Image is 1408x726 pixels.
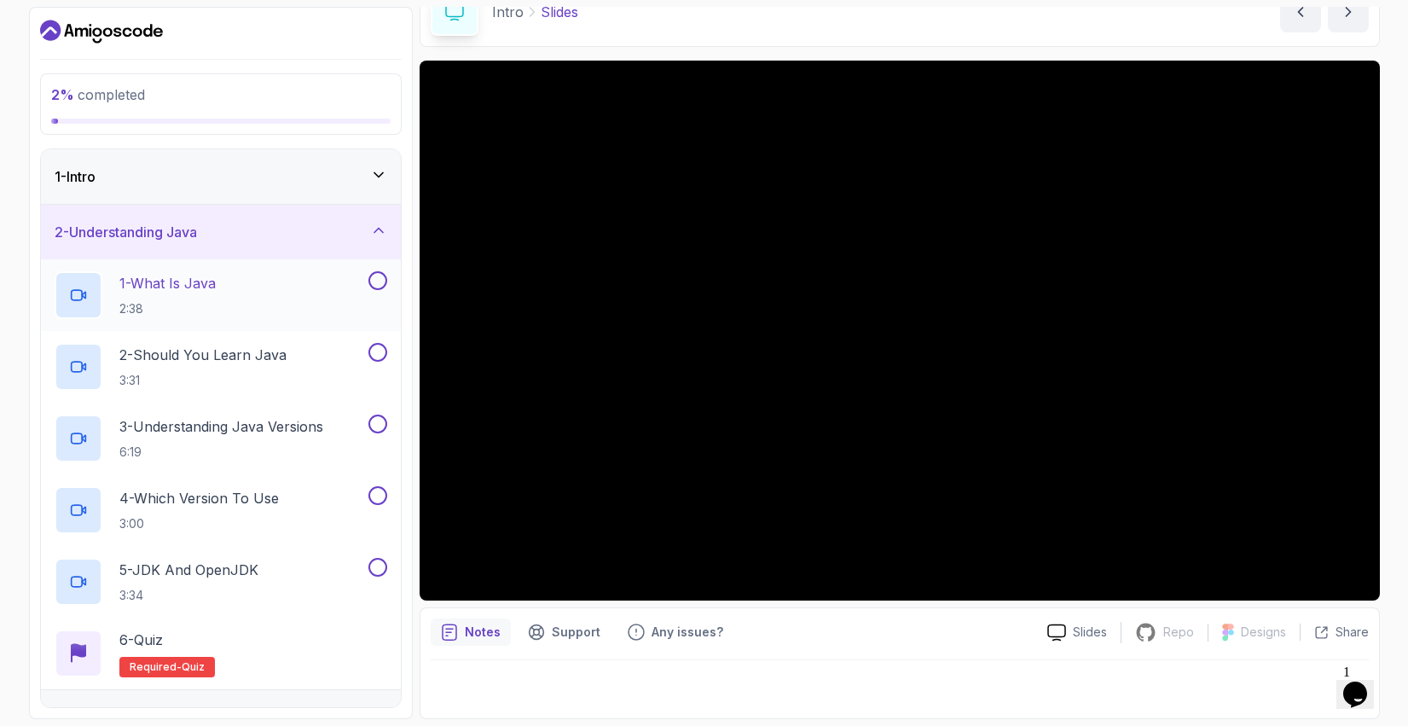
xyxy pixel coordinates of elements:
p: 2 - Should You Learn Java [119,345,287,365]
p: Designs [1241,624,1286,641]
button: 2-Understanding Java [41,205,401,259]
p: Notes [465,624,501,641]
p: Intro [492,2,524,22]
button: 6-QuizRequired-quiz [55,630,387,677]
p: 6:19 [119,444,323,461]
button: 5-JDK And OpenJDK3:34 [55,558,387,606]
p: Share [1336,624,1369,641]
span: 2 % [51,86,74,103]
button: 1-What Is Java2:38 [55,271,387,319]
p: Any issues? [652,624,723,641]
p: Support [552,624,600,641]
p: Slides [1073,624,1107,641]
button: 4-Which Version To Use3:00 [55,486,387,534]
h3: 2 - Understanding Java [55,222,197,242]
button: 2-Should You Learn Java3:31 [55,343,387,391]
button: 1-Intro [41,149,401,204]
button: Support button [518,619,611,646]
p: 3:34 [119,587,258,604]
iframe: To enrich screen reader interactions, please activate Accessibility in Grammarly extension settings [420,61,1380,601]
a: Slides [1034,624,1121,642]
button: 3-Understanding Java Versions6:19 [55,415,387,462]
a: Dashboard [40,18,163,45]
p: 3:31 [119,372,287,389]
p: Repo [1163,624,1194,641]
h3: 1 - Intro [55,166,96,187]
p: 3:00 [119,515,279,532]
p: Slides [541,2,578,22]
p: 4 - Which Version To Use [119,488,279,508]
p: 6 - Quiz [119,630,163,650]
iframe: chat widget [1336,658,1391,709]
p: 1 - What Is Java [119,273,216,293]
button: Share [1300,624,1369,641]
p: 3 - Understanding Java Versions [119,416,323,437]
button: notes button [431,619,511,646]
p: 2:38 [119,300,216,317]
span: Required- [130,660,182,674]
button: Feedback button [617,619,733,646]
span: quiz [182,660,205,674]
p: 5 - JDK And OpenJDK [119,560,258,580]
span: completed [51,86,145,103]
